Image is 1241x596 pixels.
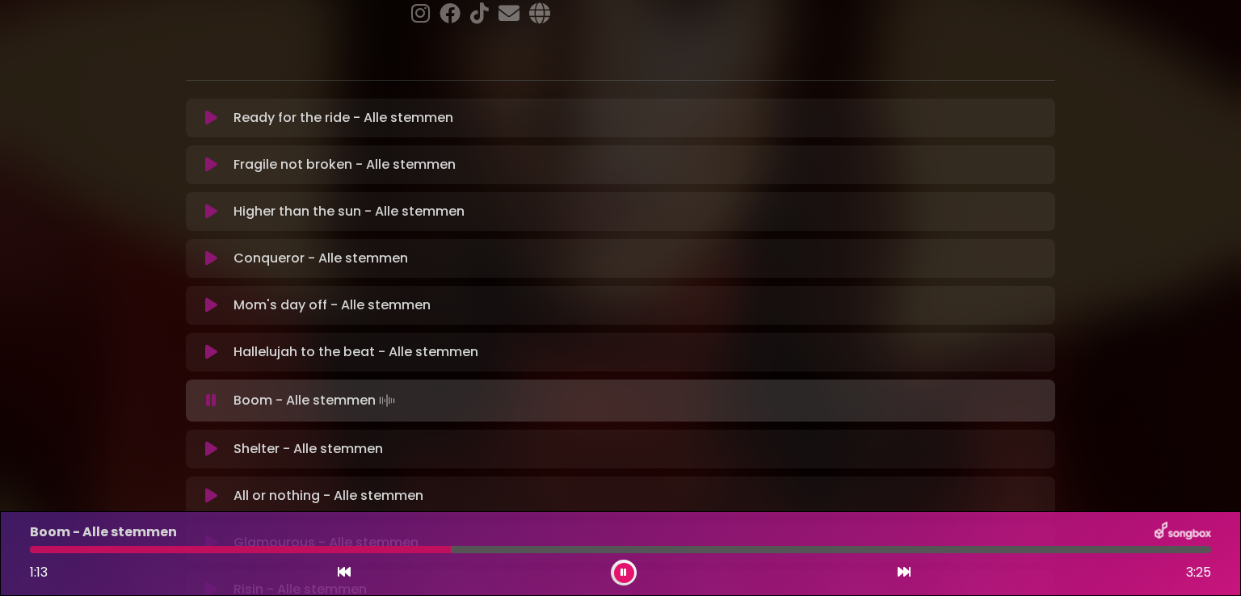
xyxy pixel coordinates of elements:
[1155,522,1211,543] img: songbox-logo-white.png
[233,296,431,315] p: Mom's day off - Alle stemmen
[233,249,408,268] p: Conqueror - Alle stemmen
[1186,563,1211,582] span: 3:25
[233,439,383,459] p: Shelter - Alle stemmen
[30,563,48,581] span: 1:13
[233,486,423,506] p: All or nothing - Alle stemmen
[233,108,453,128] p: Ready for the ride - Alle stemmen
[233,389,398,412] p: Boom - Alle stemmen
[233,202,465,221] p: Higher than the sun - Alle stemmen
[233,342,478,362] p: Hallelujah to the beat - Alle stemmen
[30,523,177,542] p: Boom - Alle stemmen
[376,389,398,412] img: waveform4.gif
[233,155,456,174] p: Fragile not broken - Alle stemmen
